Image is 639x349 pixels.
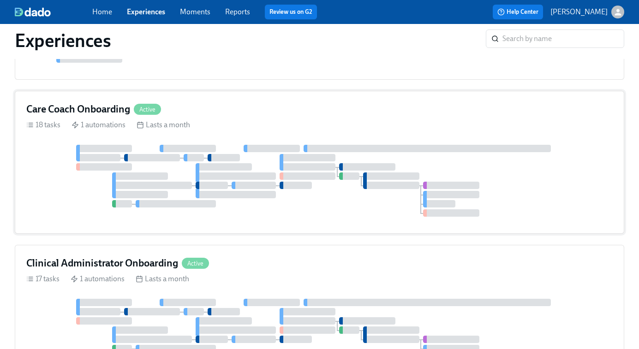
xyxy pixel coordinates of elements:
[71,274,125,284] div: 1 automations
[497,7,538,17] span: Help Center
[26,274,60,284] div: 17 tasks
[127,7,165,16] a: Experiences
[134,106,161,113] span: Active
[269,7,312,17] a: Review us on G2
[72,120,125,130] div: 1 automations
[493,5,543,19] button: Help Center
[26,120,60,130] div: 18 tasks
[550,6,624,18] button: [PERSON_NAME]
[15,7,92,17] a: dado
[26,102,130,116] h4: Care Coach Onboarding
[502,30,624,48] input: Search by name
[550,7,608,17] p: [PERSON_NAME]
[225,7,250,16] a: Reports
[182,260,209,267] span: Active
[26,256,178,270] h4: Clinical Administrator Onboarding
[15,7,51,17] img: dado
[137,120,190,130] div: Lasts a month
[92,7,112,16] a: Home
[180,7,210,16] a: Moments
[265,5,317,19] button: Review us on G2
[15,91,624,234] a: Care Coach OnboardingActive18 tasks 1 automations Lasts a month
[136,274,189,284] div: Lasts a month
[15,30,111,52] h1: Experiences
